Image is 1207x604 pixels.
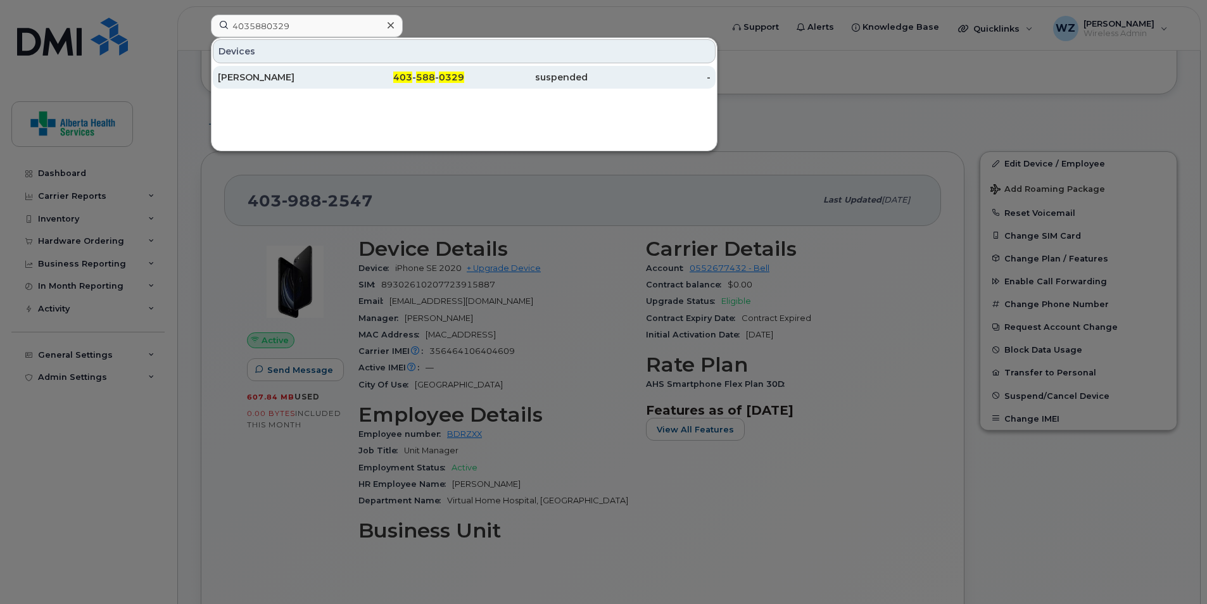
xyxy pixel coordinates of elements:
span: 403 [393,72,412,83]
span: 0329 [439,72,464,83]
div: - - [341,71,465,84]
input: Find something... [211,15,403,37]
div: Devices [213,39,716,63]
div: suspended [464,71,588,84]
a: [PERSON_NAME]403-588-0329suspended- [213,66,716,89]
div: [PERSON_NAME] [218,71,341,84]
span: 588 [416,72,435,83]
div: - [588,71,711,84]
